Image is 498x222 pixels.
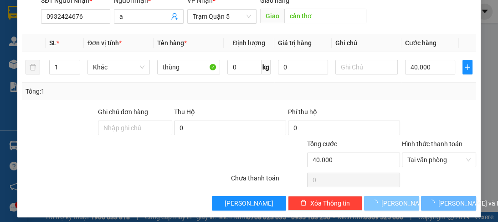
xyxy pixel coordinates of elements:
input: Dọc đường [284,9,366,23]
button: deleteXóa Thông tin [288,196,362,211]
div: Tổng: 1 [26,86,193,96]
span: Khác [93,60,144,74]
span: Xóa Thông tin [310,198,350,208]
button: [PERSON_NAME] [364,196,419,211]
span: Cước hàng [405,39,436,47]
input: 0 [278,60,328,74]
button: plus [462,60,472,74]
span: SL [49,39,56,47]
div: Chưa thanh toán [230,173,306,189]
span: Đơn vị tính [87,39,122,47]
span: Tên hàng [157,39,187,47]
span: plus [463,63,472,71]
input: Ghi chú đơn hàng [98,121,172,135]
input: VD: Bàn, Ghế [157,60,220,74]
span: Trạm Quận 5 [193,10,251,23]
span: Giao [260,9,284,23]
label: Hình thức thanh toán [402,140,462,148]
span: Giá trị hàng [278,39,312,47]
span: [PERSON_NAME] [381,198,430,208]
button: [PERSON_NAME] và In [421,196,476,211]
button: [PERSON_NAME] [212,196,286,211]
span: delete [300,200,307,207]
span: Thu Hộ [174,108,195,116]
span: Tại văn phòng [407,153,471,167]
span: loading [428,200,438,206]
label: Ghi chú đơn hàng [98,108,148,116]
button: delete [26,60,40,74]
span: kg [262,60,271,74]
input: Ghi Chú [335,60,398,74]
th: Ghi chú [332,34,401,52]
div: Phí thu hộ [288,107,400,121]
span: Tổng cước [307,140,337,148]
span: user-add [171,13,178,20]
span: [PERSON_NAME] [225,198,273,208]
span: Định lượng [233,39,265,47]
span: loading [371,200,381,206]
